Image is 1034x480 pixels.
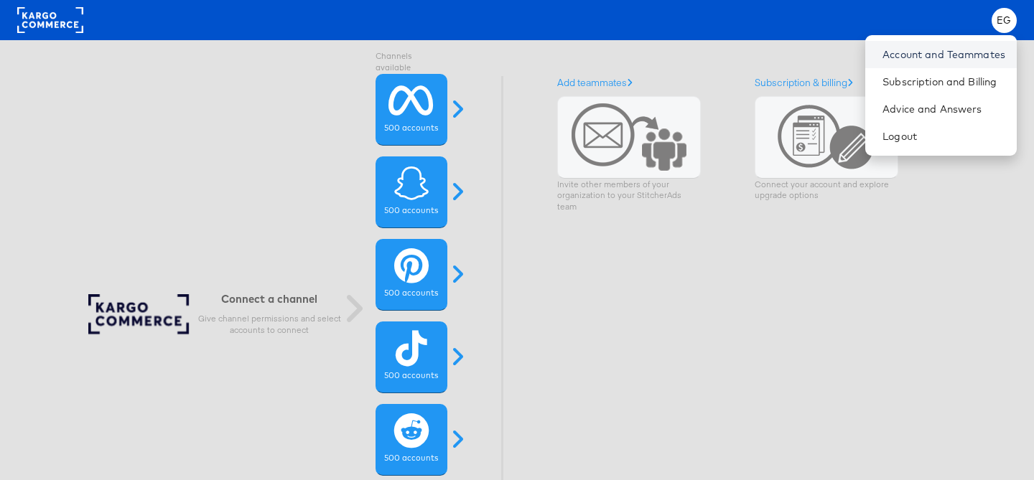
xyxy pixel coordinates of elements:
a: Subscription & billing [755,76,853,89]
a: Subscription and Billing [882,75,1005,89]
label: 500 accounts [384,453,438,464]
p: Connect your account and explore upgrade options [755,179,898,202]
p: Give channel permissions and select accounts to connect [197,313,341,336]
label: 500 accounts [384,205,438,217]
a: Advice and Answers [882,102,1005,116]
label: 500 accounts [384,123,438,134]
label: Channels available [376,51,447,74]
a: Logout [882,129,1005,143]
label: 500 accounts [384,370,438,382]
a: Add teammates [557,76,633,89]
p: Invite other members of your organization to your StitcherAds team [557,179,701,212]
h6: Connect a channel [197,292,341,306]
a: Account and Teammates [882,47,1005,62]
label: 500 accounts [384,288,438,299]
span: EG [997,16,1012,25]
